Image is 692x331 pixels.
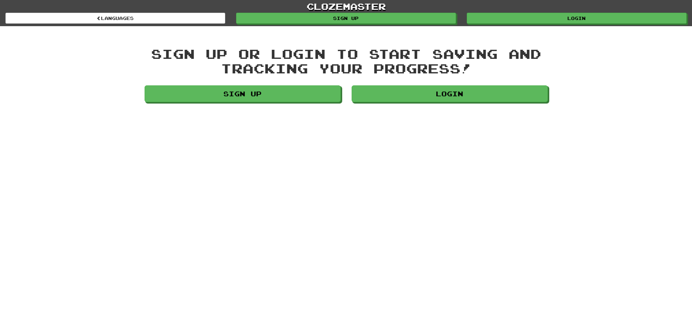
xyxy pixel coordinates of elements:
a: Sign up [145,85,341,102]
a: Login [467,13,687,24]
div: Sign up or login to start saving and tracking your progress! [145,47,548,75]
a: Sign up [236,13,456,24]
a: Login [352,85,548,102]
a: Languages [5,13,225,24]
